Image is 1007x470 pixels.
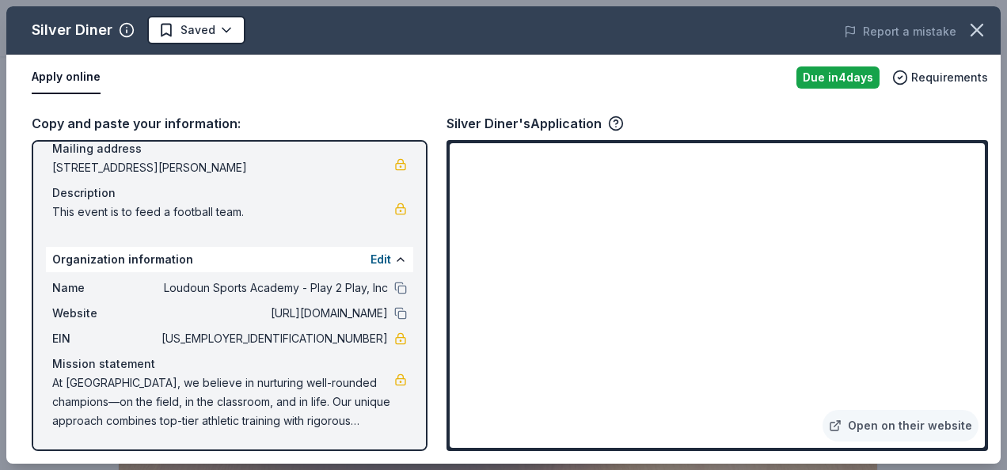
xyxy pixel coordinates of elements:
[46,247,413,272] div: Organization information
[52,373,394,430] span: At [GEOGRAPHIC_DATA], we believe in nurturing well-rounded champions—on the field, in the classro...
[158,329,388,348] span: [US_EMPLOYER_IDENTIFICATION_NUMBER]
[52,354,407,373] div: Mission statement
[32,17,112,43] div: Silver Diner
[32,113,427,134] div: Copy and paste your information:
[52,304,158,323] span: Website
[911,68,988,87] span: Requirements
[370,250,391,269] button: Edit
[158,304,388,323] span: [URL][DOMAIN_NAME]
[52,184,407,203] div: Description
[52,329,158,348] span: EIN
[180,21,215,40] span: Saved
[796,66,880,89] div: Due in 4 days
[158,279,388,298] span: Loudoun Sports Academy - Play 2 Play, Inc
[147,16,245,44] button: Saved
[823,410,978,442] a: Open on their website
[52,139,407,158] div: Mailing address
[52,203,394,222] span: This event is to feed a football team.
[892,68,988,87] button: Requirements
[52,279,158,298] span: Name
[32,61,101,94] button: Apply online
[844,22,956,41] button: Report a mistake
[52,158,394,177] span: [STREET_ADDRESS][PERSON_NAME]
[446,113,624,134] div: Silver Diner's Application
